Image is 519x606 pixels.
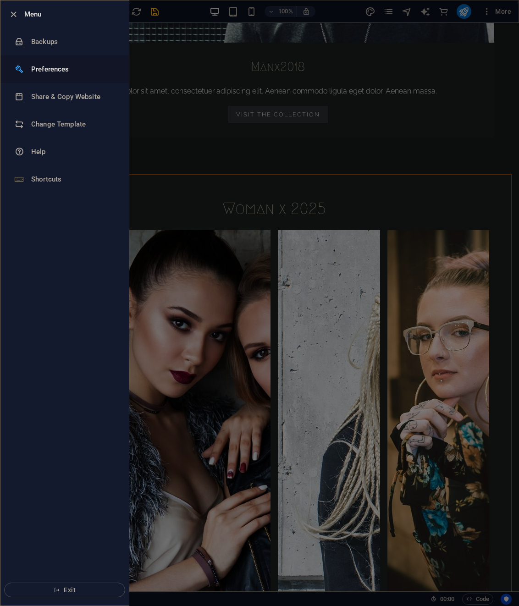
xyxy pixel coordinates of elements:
span: Exit [12,586,117,594]
h6: Preferences [31,64,116,75]
h6: Shortcuts [31,174,116,185]
h6: Share & Copy Website [31,91,116,102]
h6: Backups [31,36,116,47]
a: Help [0,138,129,165]
button: Exit [4,583,125,597]
h6: Menu [24,9,121,20]
h6: Change Template [31,119,116,130]
h6: Help [31,146,116,157]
